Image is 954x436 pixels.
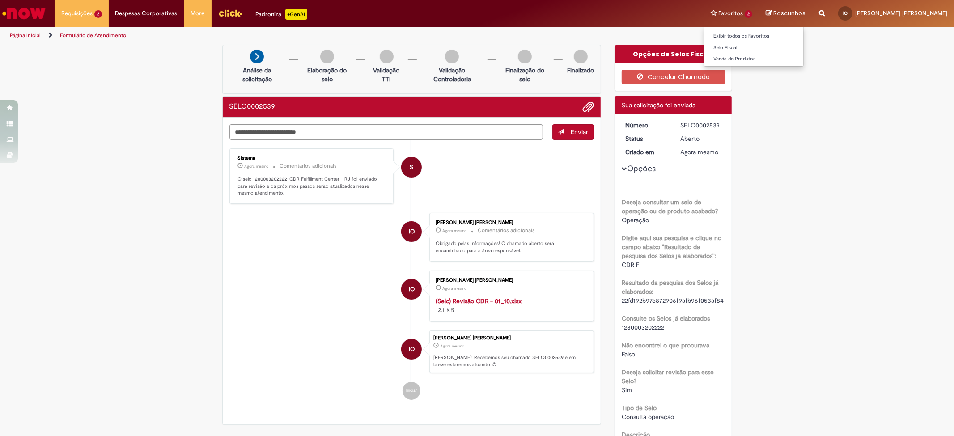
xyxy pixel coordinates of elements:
[115,9,178,18] span: Despesas Corporativas
[704,31,803,41] a: Exibir todos os Favoritos
[745,10,752,18] span: 2
[433,354,589,368] p: [PERSON_NAME]! Recebemos seu chamado SELO0002539 e em breve estaremos atuando.
[622,386,632,394] span: Sim
[229,66,285,84] p: Análise da solicitação
[622,350,635,358] span: Falso
[704,27,804,67] ul: Favoritos
[245,164,269,169] span: Agora mesmo
[574,50,588,63] img: img-circle-grey.png
[680,134,722,143] div: Aberto
[401,157,422,178] div: System
[445,50,459,63] img: img-circle-grey.png
[855,9,947,17] span: [PERSON_NAME] [PERSON_NAME]
[571,128,588,136] span: Enviar
[191,9,205,18] span: More
[285,9,307,20] p: +GenAi
[61,9,93,18] span: Requisições
[622,261,639,269] span: CDR F
[622,101,695,109] span: Sua solicitação foi enviada
[229,124,543,140] textarea: Digite sua mensagem aqui...
[218,6,242,20] img: click_logo_yellow_360x200.png
[619,121,674,130] dt: Número
[680,148,718,156] span: Agora mesmo
[433,335,589,341] div: [PERSON_NAME] [PERSON_NAME]
[442,286,466,291] span: Agora mesmo
[442,228,466,233] time: 01/10/2025 11:23:34
[622,413,674,421] span: Consulta operação
[680,121,722,130] div: SELO0002539
[245,164,269,169] time: 01/10/2025 11:23:38
[280,162,337,170] small: Comentários adicionais
[622,368,714,385] b: Deseja solicitar revisão para esse Selo?
[567,66,594,75] p: Finalizado
[680,148,722,157] div: 01/10/2025 11:23:35
[409,279,415,300] span: IO
[436,240,585,254] p: Obrigado pelas informações! O chamado aberto será encaminhado para a área responsável.
[680,148,718,156] time: 01/10/2025 11:23:35
[619,148,674,157] dt: Criado em
[10,32,41,39] a: Página inicial
[436,278,585,283] div: [PERSON_NAME] [PERSON_NAME]
[369,66,403,84] p: Validação TTI
[436,297,522,305] a: (Selo) Revisão CDR - 01_10.xlsx
[622,323,664,331] span: 1280003202222
[401,221,422,242] div: Igor Kiechle Loro Orlandi
[718,9,743,18] span: Favoritos
[704,54,803,64] a: Venda de Produtos
[380,50,394,63] img: img-circle-grey.png
[478,227,535,234] small: Comentários adicionais
[409,221,415,242] span: IO
[401,279,422,300] div: Igor Kiechle Loro Orlandi
[622,279,718,296] b: Resultado da pesquisa dos Selos já elaborados:
[622,198,718,215] b: Deseja consultar um selo de operação ou de produto acabado?
[622,234,721,260] b: Digite aqui sua pesquisa e clique no campo abaixo "Resultado da pesquisa dos Selos já elaborados":
[766,9,806,18] a: Rascunhos
[320,50,334,63] img: img-circle-grey.png
[421,66,483,84] p: Validação Controladoria
[442,228,466,233] span: Agora mesmo
[229,103,276,111] h2: SELO0002539 Histórico de tíquete
[622,296,724,305] span: 22fd192b97c872906f9afb96f053af84
[442,286,466,291] time: 01/10/2025 11:23:32
[582,101,594,113] button: Adicionar anexos
[622,404,657,412] b: Tipo de Selo
[60,32,126,39] a: Formulário de Atendimento
[94,10,102,18] span: 2
[622,216,649,224] span: Operação
[7,27,629,44] ul: Trilhas de página
[410,157,413,178] span: S
[238,176,387,197] p: O selo 1280003202222_CDR Fulfillment Center - RJ foi enviado para revisão e os próximos passos se...
[704,43,803,53] a: Selo Fiscal
[409,339,415,360] span: IO
[250,50,264,63] img: arrow-next.png
[238,156,387,161] div: Sistema
[436,296,585,314] div: 12.1 KB
[773,9,806,17] span: Rascunhos
[256,9,307,20] div: Padroniza
[622,341,709,349] b: Não encontrei o que procurava
[303,66,352,84] p: Elaboração do selo
[501,66,549,84] p: Finalização do selo
[440,343,464,349] time: 01/10/2025 11:23:35
[843,10,848,16] span: IO
[440,343,464,349] span: Agora mesmo
[615,45,732,63] div: Opções de Selos Fiscais
[518,50,532,63] img: img-circle-grey.png
[622,314,710,322] b: Consulte os Selos já elaborados
[622,70,725,84] button: Cancelar Chamado
[436,220,585,225] div: [PERSON_NAME] [PERSON_NAME]
[1,4,47,22] img: ServiceNow
[229,140,594,409] ul: Histórico de tíquete
[619,134,674,143] dt: Status
[552,124,594,140] button: Enviar
[229,330,594,373] li: Igor Kiechle Loro Orlandi
[401,339,422,360] div: Igor Kiechle Loro Orlandi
